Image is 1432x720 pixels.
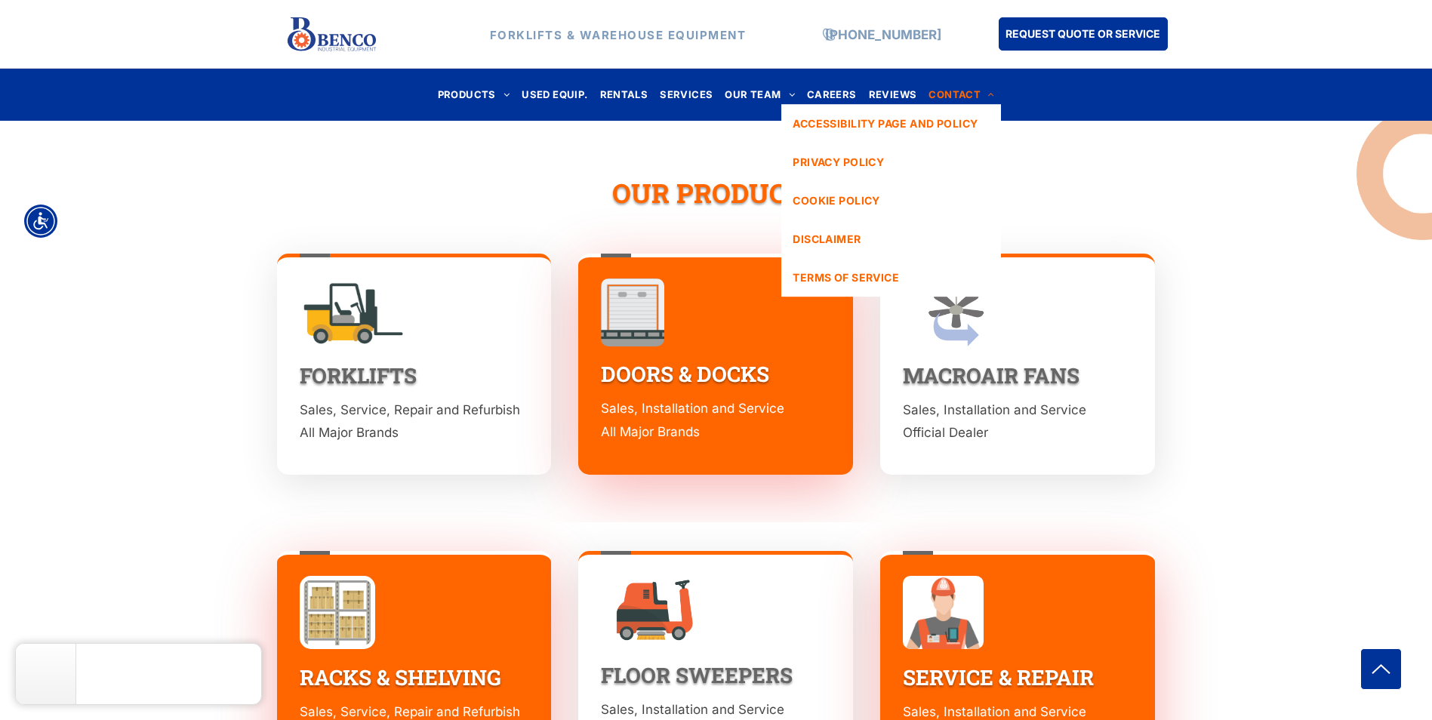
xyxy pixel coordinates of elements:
[793,115,978,131] span: ACCESSIBILITY PAGE AND POLICY
[719,85,801,105] a: OUR TEAM
[601,360,769,388] a: DOORS & DOCKS
[781,258,1000,297] a: TERMS OF SERVICE
[300,278,406,347] img: bencoindustrial
[601,576,707,645] img: bencoindustrial
[903,663,1094,691] a: SERVICE & REPAIR
[793,154,884,170] span: PRIVACY POLICY
[863,85,923,105] a: REVIEWS
[612,175,821,210] span: OUR PRODUCTS
[801,85,863,105] a: CAREERS
[24,205,57,238] div: Accessibility Menu
[781,220,1000,258] a: DISCLAIMER
[793,269,899,285] span: TERMS OF SERVICE
[781,104,1000,143] a: ACCESSIBILITY PAGE AND POLICY
[903,402,1086,441] span: Sales, Installation and Service Official Dealer
[601,278,664,346] img: bencoindustrial
[300,402,520,441] span: Sales, Service, Repair and Refurbish All Major Brands
[516,85,593,105] a: USED EQUIP.
[793,231,861,247] span: DISCLAIMER
[903,362,1079,389] a: MACROAIR FANS
[922,85,1000,105] a: CONTACT
[601,401,784,439] span: Sales, Installation and Service All Major Brands
[825,26,941,42] a: [PHONE_NUMBER]
[781,143,1000,181] a: PRIVACY POLICY
[999,17,1168,51] a: REQUEST QUOTE OR SERVICE
[300,663,501,691] a: RACKS & SHELVING
[490,27,747,42] strong: FORKLIFTS & WAREHOUSE EQUIPMENT
[654,85,719,105] a: SERVICES
[928,85,994,105] span: CONTACT
[300,362,417,389] a: FORKLIFTS
[601,661,793,689] a: FLOOR SWEEPERS
[793,192,879,208] span: COOKIE POLICY
[432,85,516,105] a: PRODUCTS
[781,181,1000,220] a: COOKIE POLICY
[594,85,654,105] a: RENTALS
[1005,20,1160,48] span: REQUEST QUOTE OR SERVICE
[903,278,1009,347] img: bencoindustrial
[903,576,984,649] img: bencoindustrial
[300,576,375,649] img: bencoindustrial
